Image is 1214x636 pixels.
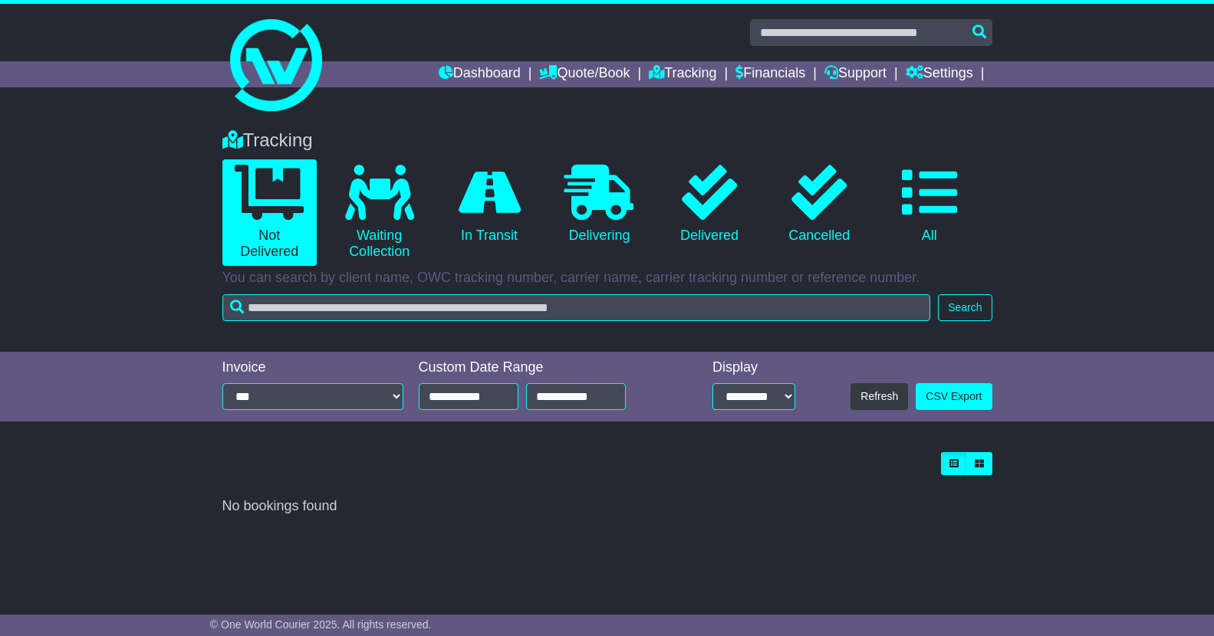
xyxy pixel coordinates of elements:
[442,159,536,250] a: In Transit
[552,159,646,250] a: Delivering
[539,61,630,87] a: Quote/Book
[222,498,992,515] div: No bookings found
[882,159,976,250] a: All
[222,270,992,287] p: You can search by client name, OWC tracking number, carrier name, carrier tracking number or refe...
[419,359,665,376] div: Custom Date Range
[662,159,756,250] a: Delivered
[772,159,867,250] a: Cancelled
[222,359,403,376] div: Invoice
[215,129,1000,152] div: Tracking
[210,618,432,631] span: © One World Courier 2025. All rights reserved.
[850,383,908,410] button: Refresh
[332,159,426,266] a: Waiting Collection
[916,383,992,410] a: CSV Export
[222,159,317,266] a: Not Delivered
[735,61,805,87] a: Financials
[712,359,795,376] div: Display
[649,61,716,87] a: Tracking
[824,61,887,87] a: Support
[439,61,521,87] a: Dashboard
[938,294,992,321] button: Search
[906,61,973,87] a: Settings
